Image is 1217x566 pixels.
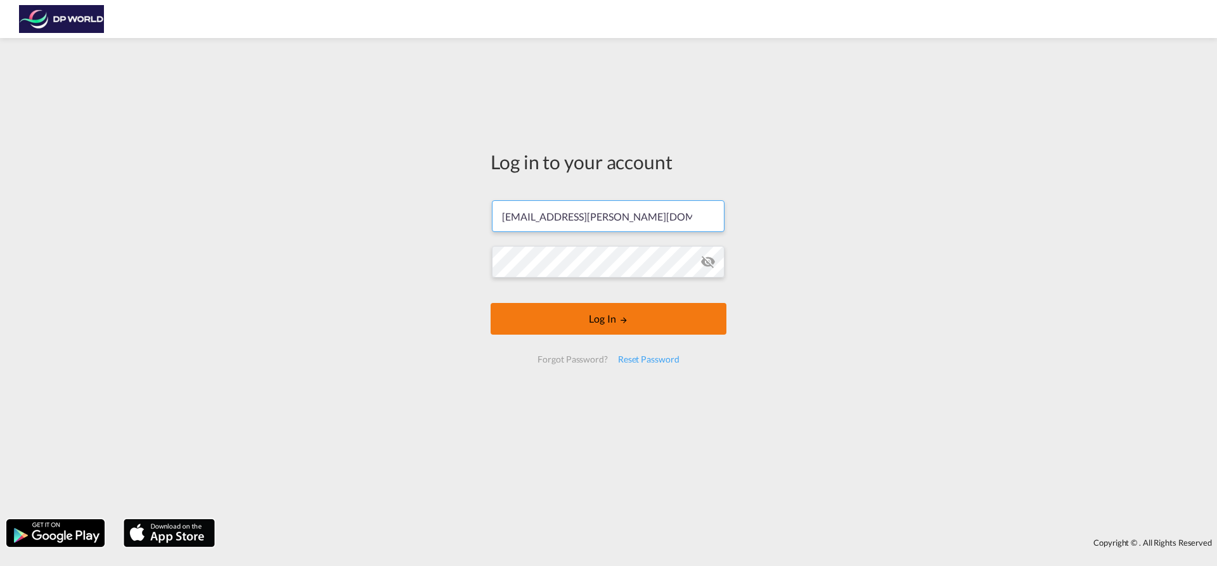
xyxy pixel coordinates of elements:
input: Enter email/phone number [492,200,724,232]
div: Reset Password [613,348,685,371]
div: Forgot Password? [532,348,612,371]
img: c08ca190194411f088ed0f3ba295208c.png [19,5,105,34]
div: Copyright © . All Rights Reserved [221,532,1217,553]
div: Log in to your account [491,148,726,175]
md-icon: icon-eye-off [700,254,716,269]
button: LOGIN [491,303,726,335]
img: google.png [5,518,106,548]
img: apple.png [122,518,216,548]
